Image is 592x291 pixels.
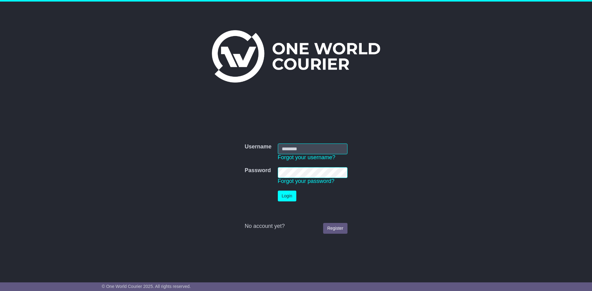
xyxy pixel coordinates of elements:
a: Forgot your password? [278,178,335,184]
a: Forgot your username? [278,154,335,160]
div: No account yet? [245,223,347,230]
button: Login [278,191,296,201]
img: One World [212,30,380,83]
a: Register [323,223,347,234]
label: Password [245,167,271,174]
span: © One World Courier 2025. All rights reserved. [102,284,191,289]
label: Username [245,143,271,150]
